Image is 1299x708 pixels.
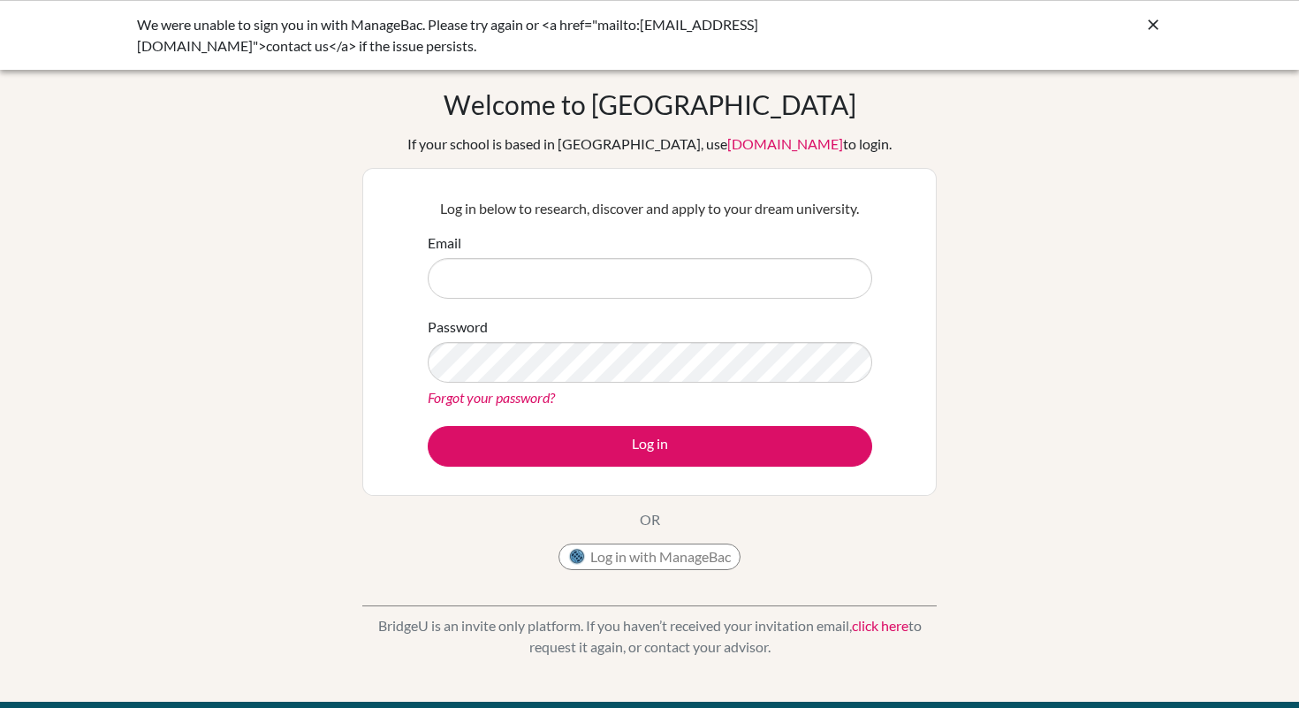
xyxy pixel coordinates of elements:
div: We were unable to sign you in with ManageBac. Please try again or <a href="mailto:[EMAIL_ADDRESS]... [137,14,897,57]
button: Log in [428,426,872,467]
label: Email [428,232,461,254]
a: click here [852,617,908,634]
label: Password [428,316,488,338]
p: BridgeU is an invite only platform. If you haven’t received your invitation email, to request it ... [362,615,937,658]
p: Log in below to research, discover and apply to your dream university. [428,198,872,219]
button: Log in with ManageBac [558,544,741,570]
a: [DOMAIN_NAME] [727,135,843,152]
a: Forgot your password? [428,389,555,406]
h1: Welcome to [GEOGRAPHIC_DATA] [444,88,856,120]
div: If your school is based in [GEOGRAPHIC_DATA], use to login. [407,133,892,155]
p: OR [640,509,660,530]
